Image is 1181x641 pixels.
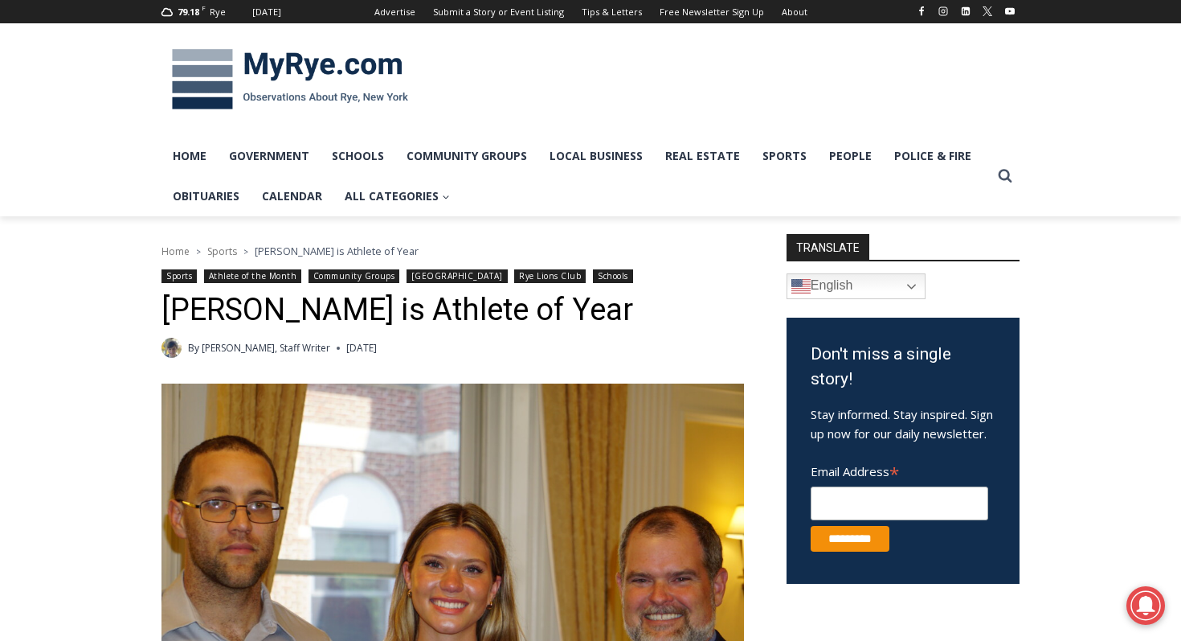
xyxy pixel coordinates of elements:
a: Sports [751,136,818,176]
a: Calendar [251,176,333,216]
img: (PHOTO: MyRye.com 2024 Head Intern, Editor and now Staff Writer Charlie Morris. Contributed.)Char... [161,338,182,358]
a: Police & Fire [883,136,983,176]
span: All Categories [345,187,450,205]
span: > [196,246,201,257]
img: en [791,277,811,296]
label: Email Address [811,455,988,484]
img: MyRye.com [161,38,419,121]
button: View Search Form [991,162,1020,191]
span: > [243,246,248,257]
a: English [787,273,926,299]
a: Schools [321,136,395,176]
div: Rye [210,5,226,19]
span: [PERSON_NAME] is Athlete of Year [255,244,419,258]
h1: [PERSON_NAME] is Athlete of Year [161,292,744,329]
a: Home [161,136,218,176]
a: Real Estate [654,136,751,176]
a: Facebook [912,2,931,21]
a: [PERSON_NAME], Staff Writer [202,341,330,355]
a: Athlete of the Month [204,269,302,283]
strong: TRANSLATE [787,234,869,260]
a: Sports [161,269,197,283]
nav: Breadcrumbs [161,243,744,259]
a: Community Groups [309,269,399,283]
nav: Primary Navigation [161,136,991,217]
time: [DATE] [346,340,377,355]
a: X [978,2,997,21]
a: Linkedin [956,2,975,21]
a: Government [218,136,321,176]
span: F [202,3,206,12]
a: YouTube [1000,2,1020,21]
a: [GEOGRAPHIC_DATA] [407,269,508,283]
a: Instagram [934,2,953,21]
span: By [188,340,199,355]
a: Author image [161,338,182,358]
a: People [818,136,883,176]
a: Local Business [538,136,654,176]
a: Schools [593,269,633,283]
a: Home [161,244,190,258]
p: Stay informed. Stay inspired. Sign up now for our daily newsletter. [811,405,995,443]
div: [DATE] [252,5,281,19]
h3: Don't miss a single story! [811,342,995,392]
a: All Categories [333,176,461,216]
a: Community Groups [395,136,538,176]
span: 79.18 [178,6,199,18]
a: Obituaries [161,176,251,216]
a: Sports [207,244,237,258]
a: Rye Lions Club [514,269,586,283]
